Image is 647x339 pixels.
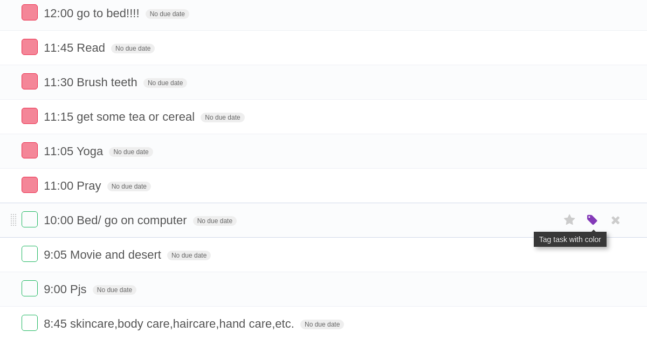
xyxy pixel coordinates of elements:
[193,216,237,226] span: No due date
[44,75,140,89] span: 11:30 Brush teeth
[109,147,153,157] span: No due date
[22,246,38,262] label: Done
[44,144,106,158] span: 11:05 Yoga
[44,282,90,296] span: 9:00 Pjs
[44,179,104,192] span: 11:00 Pray
[44,213,189,227] span: 10:00 Bed/ go on computer
[44,41,108,54] span: 11:45 Read
[44,248,164,261] span: 9:05 Movie and desert
[107,182,151,191] span: No due date
[111,44,155,53] span: No due date
[300,320,344,329] span: No due date
[22,315,38,331] label: Done
[22,108,38,124] label: Done
[44,317,297,330] span: 8:45 skincare,body care,haircare,hand care,etc.
[167,251,211,260] span: No due date
[22,142,38,158] label: Done
[44,110,197,123] span: 11:15 get some tea or cereal
[22,211,38,227] label: Done
[146,9,189,19] span: No due date
[143,78,187,88] span: No due date
[22,280,38,296] label: Done
[44,6,142,20] span: 12:00 go to bed!!!!
[22,177,38,193] label: Done
[22,73,38,89] label: Done
[560,211,580,229] label: Star task
[93,285,136,295] span: No due date
[22,39,38,55] label: Done
[201,113,244,122] span: No due date
[22,4,38,20] label: Done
